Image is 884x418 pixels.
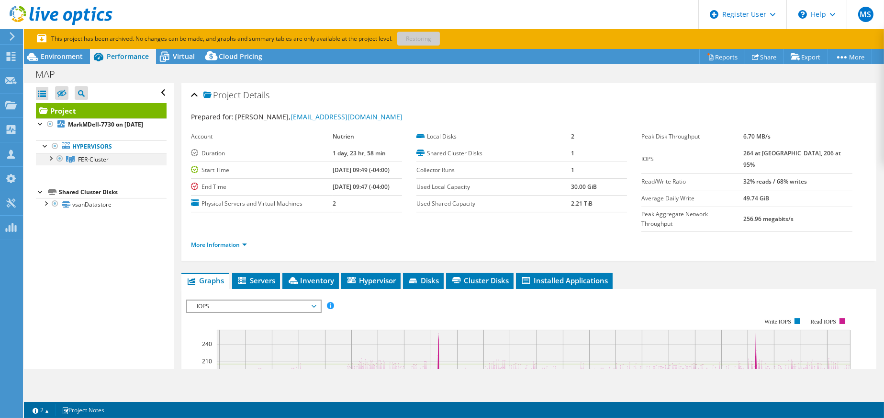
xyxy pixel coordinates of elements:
[571,132,574,140] b: 2
[641,209,743,229] label: Peak Aggregate Network Throughput
[699,49,745,64] a: Reports
[107,52,149,61] span: Performance
[333,166,390,174] b: [DATE] 09:49 (-04:00)
[333,149,386,157] b: 1 day, 23 hr, 58 min
[571,183,597,191] b: 30.00 GiB
[333,132,354,140] b: Nutrien
[59,186,167,198] div: Shared Cluster Disks
[416,182,571,192] label: Used Local Capacity
[858,7,873,22] span: MS
[55,404,111,416] a: Project Notes
[202,357,212,365] text: 210
[36,198,167,210] a: vsanDatastore
[743,132,771,140] b: 6.70 MB/s
[36,140,167,153] a: Hypervisors
[765,318,792,325] text: Write IOPS
[743,149,841,169] b: 264 at [GEOGRAPHIC_DATA], 206 at 95%
[408,276,439,285] span: Disks
[237,276,275,285] span: Servers
[798,10,807,19] svg: \n
[191,149,333,158] label: Duration
[416,165,571,175] label: Collector Runs
[202,340,212,348] text: 240
[641,154,743,164] label: IOPS
[36,103,167,118] a: Project
[191,112,234,121] label: Prepared for:
[191,241,247,249] a: More Information
[68,120,143,128] b: MarkMDell-7730 on [DATE]
[41,52,83,61] span: Environment
[192,301,315,312] span: IOPS
[203,91,241,100] span: Project
[783,49,828,64] a: Export
[37,34,506,44] p: This project has been archived. No changes can be made, and graphs and summary tables are only av...
[745,49,784,64] a: Share
[641,177,743,186] label: Read/Write Ratio
[571,199,593,208] b: 2.21 TiB
[243,89,269,101] span: Details
[291,112,403,121] a: [EMAIL_ADDRESS][DOMAIN_NAME]
[31,69,70,80] h1: MAP
[287,276,334,285] span: Inventory
[36,153,167,165] a: FER-Cluster
[191,199,333,209] label: Physical Servers and Virtual Machines
[571,149,574,157] b: 1
[333,199,336,208] b: 2
[521,276,608,285] span: Installed Applications
[743,177,807,186] b: 32% reads / 68% writes
[191,132,333,141] label: Account
[571,166,574,174] b: 1
[451,276,509,285] span: Cluster Disks
[191,165,333,175] label: Start Time
[811,318,837,325] text: Read IOPS
[36,118,167,131] a: MarkMDell-7730 on [DATE]
[828,49,872,64] a: More
[222,369,292,377] text: 95th Percentile = 206 IOPS
[416,132,571,141] label: Local Disks
[333,183,390,191] b: [DATE] 09:47 (-04:00)
[78,155,109,163] span: FER-Cluster
[416,149,571,158] label: Shared Cluster Disks
[346,276,396,285] span: Hypervisor
[743,194,769,202] b: 49.74 GiB
[641,132,743,141] label: Peak Disk Throughput
[416,199,571,209] label: Used Shared Capacity
[186,276,224,285] span: Graphs
[219,52,262,61] span: Cloud Pricing
[743,215,794,223] b: 256.96 megabits/s
[641,194,743,203] label: Average Daily Write
[191,182,333,192] label: End Time
[26,404,56,416] a: 2
[235,112,403,121] span: [PERSON_NAME],
[173,52,195,61] span: Virtual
